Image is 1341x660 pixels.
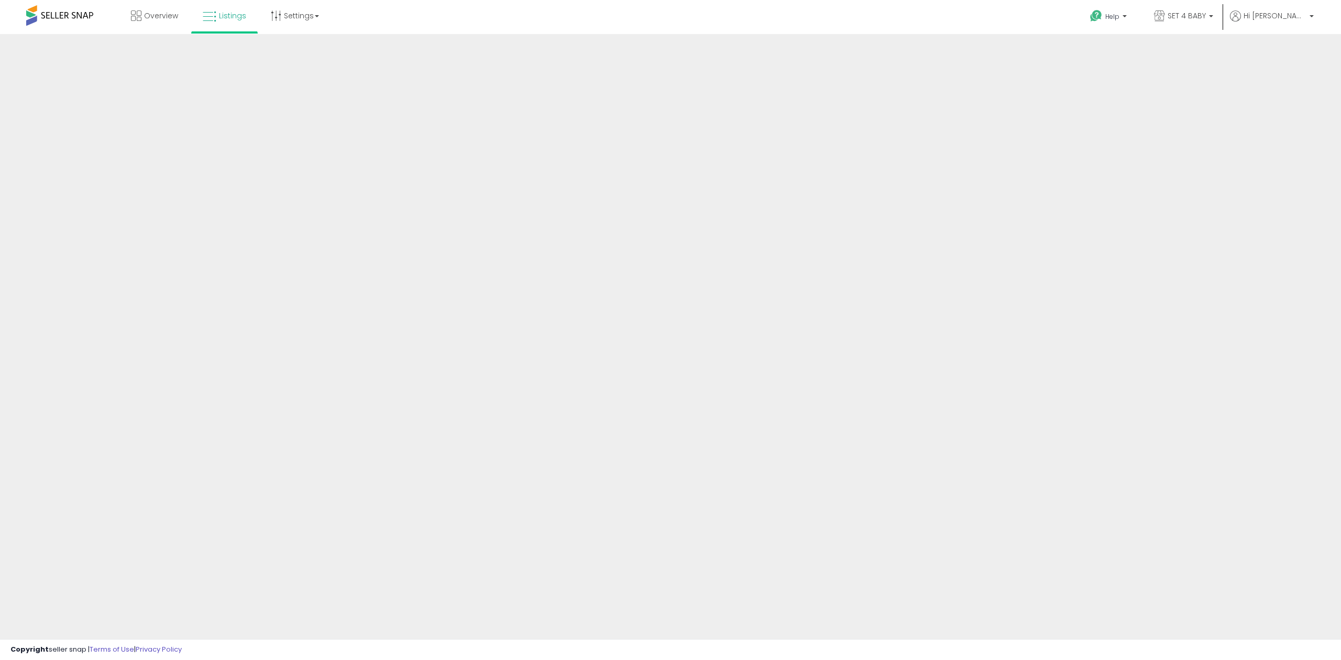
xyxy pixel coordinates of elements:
[144,10,178,21] span: Overview
[1168,10,1206,21] span: SET 4 BABY
[1230,10,1314,34] a: Hi [PERSON_NAME]
[1244,10,1306,21] span: Hi [PERSON_NAME]
[219,10,246,21] span: Listings
[1090,9,1103,23] i: Get Help
[1105,12,1119,21] span: Help
[1082,2,1137,34] a: Help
